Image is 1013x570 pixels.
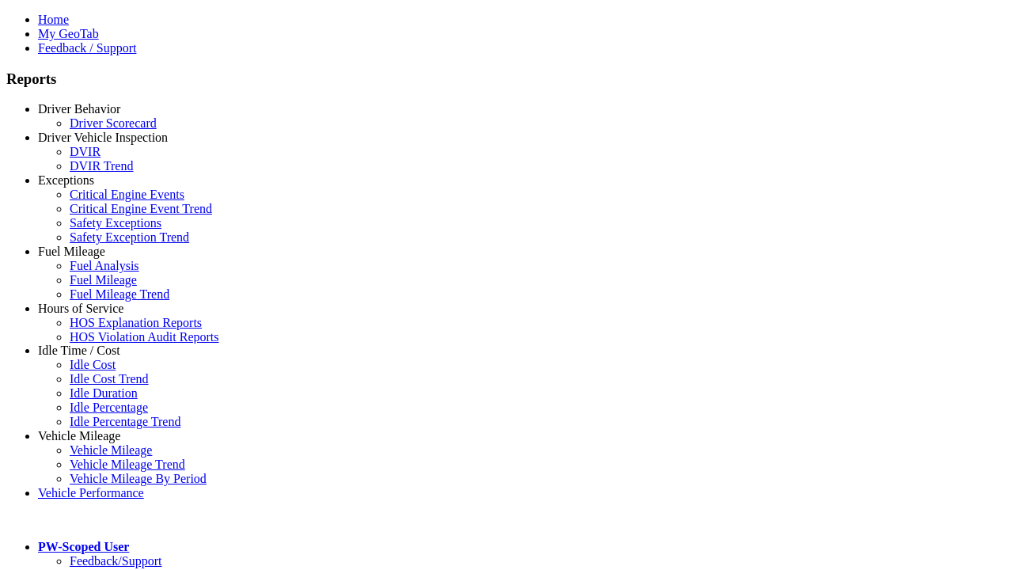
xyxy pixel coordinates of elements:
[70,145,101,158] a: DVIR
[70,554,161,568] a: Feedback/Support
[70,287,169,301] a: Fuel Mileage Trend
[38,429,120,443] a: Vehicle Mileage
[38,131,168,144] a: Driver Vehicle Inspection
[38,344,120,357] a: Idle Time / Cost
[70,316,202,329] a: HOS Explanation Reports
[38,41,136,55] a: Feedback / Support
[38,302,123,315] a: Hours of Service
[70,415,180,428] a: Idle Percentage Trend
[70,330,219,344] a: HOS Violation Audit Reports
[70,372,149,386] a: Idle Cost Trend
[38,102,120,116] a: Driver Behavior
[70,458,185,471] a: Vehicle Mileage Trend
[70,386,138,400] a: Idle Duration
[70,273,137,287] a: Fuel Mileage
[38,540,129,553] a: PW-Scoped User
[38,13,69,26] a: Home
[70,230,189,244] a: Safety Exception Trend
[38,173,94,187] a: Exceptions
[70,216,161,230] a: Safety Exceptions
[70,358,116,371] a: Idle Cost
[70,159,133,173] a: DVIR Trend
[6,70,1007,88] h3: Reports
[38,27,99,40] a: My GeoTab
[70,401,148,414] a: Idle Percentage
[70,259,139,272] a: Fuel Analysis
[70,472,207,485] a: Vehicle Mileage By Period
[70,116,157,130] a: Driver Scorecard
[38,486,144,500] a: Vehicle Performance
[70,202,212,215] a: Critical Engine Event Trend
[70,188,184,201] a: Critical Engine Events
[70,443,152,457] a: Vehicle Mileage
[38,245,105,258] a: Fuel Mileage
